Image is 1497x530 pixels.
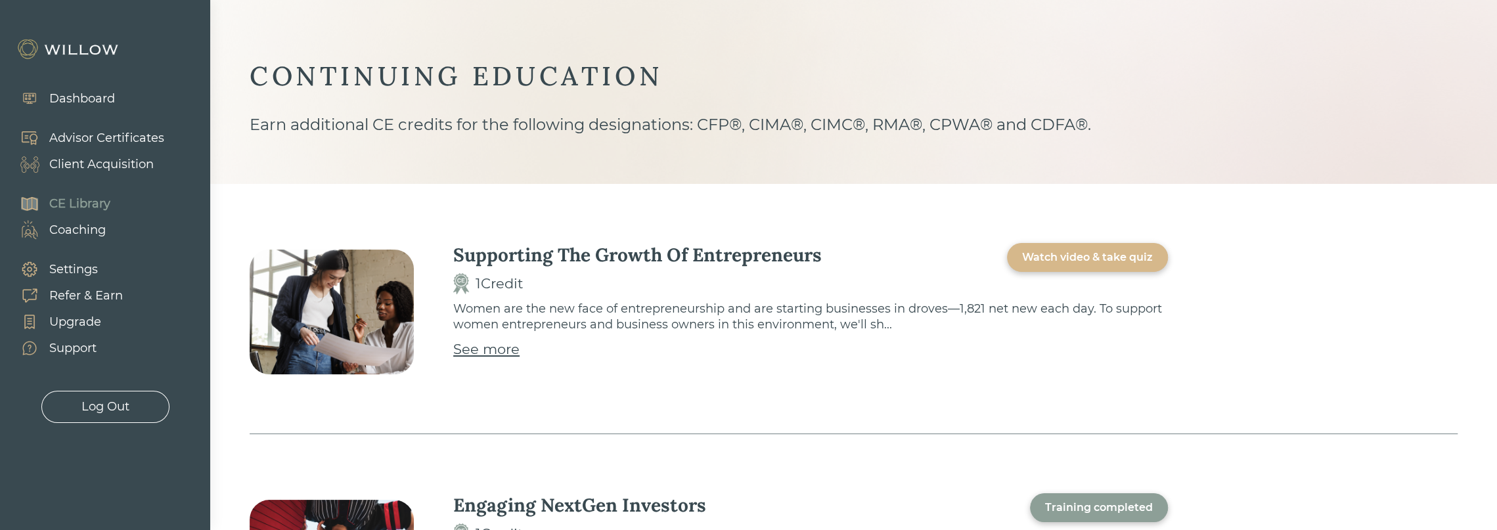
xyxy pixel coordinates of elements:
div: Supporting The Growth Of Entrepreneurs [453,243,822,267]
div: Engaging NextGen Investors [453,493,706,517]
div: Coaching [49,221,106,239]
div: Upgrade [49,313,101,331]
div: Dashboard [49,90,115,108]
a: Client Acquisition [7,151,164,177]
div: 1 Credit [476,273,524,294]
div: Support [49,340,97,357]
a: Refer & Earn [7,282,123,309]
a: Dashboard [7,85,115,112]
a: Advisor Certificates [7,125,164,151]
p: Women are the new face of entrepreneurship and are starting businesses in droves—1,821 net new ea... [453,301,1168,332]
div: Log Out [81,398,129,416]
div: CONTINUING EDUCATION [250,59,1458,93]
a: CE Library [7,190,110,217]
div: Earn additional CE credits for the following designations: CFP®, CIMA®, CIMC®, RMA®, CPWA® and CD... [250,113,1458,184]
a: Upgrade [7,309,123,335]
div: Settings [49,261,98,278]
a: Coaching [7,217,110,243]
div: Training completed [1045,500,1153,516]
div: Refer & Earn [49,287,123,305]
a: Settings [7,256,123,282]
div: Advisor Certificates [49,129,164,147]
div: CE Library [49,195,110,213]
div: Client Acquisition [49,156,154,173]
img: Willow [16,39,122,60]
div: Watch video & take quiz [1022,250,1153,265]
a: See more [453,339,520,360]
